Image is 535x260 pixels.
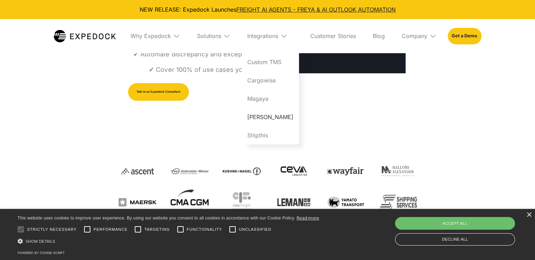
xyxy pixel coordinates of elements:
[18,251,65,255] a: Powered by cookie-script
[395,233,515,246] div: Decline all
[144,227,170,233] span: Targeting
[418,184,535,260] iframe: Chat Widget
[242,53,299,71] a: Custom TMS
[242,71,299,89] a: Cargowise
[187,227,222,233] span: Functionality
[396,19,442,53] div: Company
[27,227,77,233] span: Strictly necessary
[297,215,319,221] a: Read more
[305,19,362,53] a: Customer Stories
[247,32,278,39] div: Integrations
[191,19,236,53] div: Solutions
[239,227,271,233] span: Unclassified
[133,49,279,59] p: ✔ Automate discrepancy and exception flagging
[125,19,186,53] div: Why Expedock
[242,126,299,144] a: Shipthis
[197,32,221,39] div: Solutions
[128,83,189,101] a: Talk to an Expedock Consultant
[130,32,171,39] div: Why Expedock
[242,19,299,53] div: Integrations
[6,6,529,13] div: NEW RELEASE: Expedock Launches
[18,216,295,221] span: This website uses cookies to improve user experience. By using our website you consent to all coo...
[448,28,481,44] a: Get a Demo
[242,89,299,108] a: Magaya
[94,227,128,233] span: Performance
[18,237,319,245] div: Show details
[367,19,390,53] a: Blog
[236,6,396,13] a: FREIGHT AI AGENTS - FREYA & AI OUTLOOK AUTOMATION
[242,53,299,144] nav: Integrations
[149,65,263,75] p: ✔ Cover 100% of use cases you need
[402,32,427,39] div: Company
[26,239,55,243] span: Show details
[395,217,515,230] div: Accept all
[242,108,299,126] a: [PERSON_NAME]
